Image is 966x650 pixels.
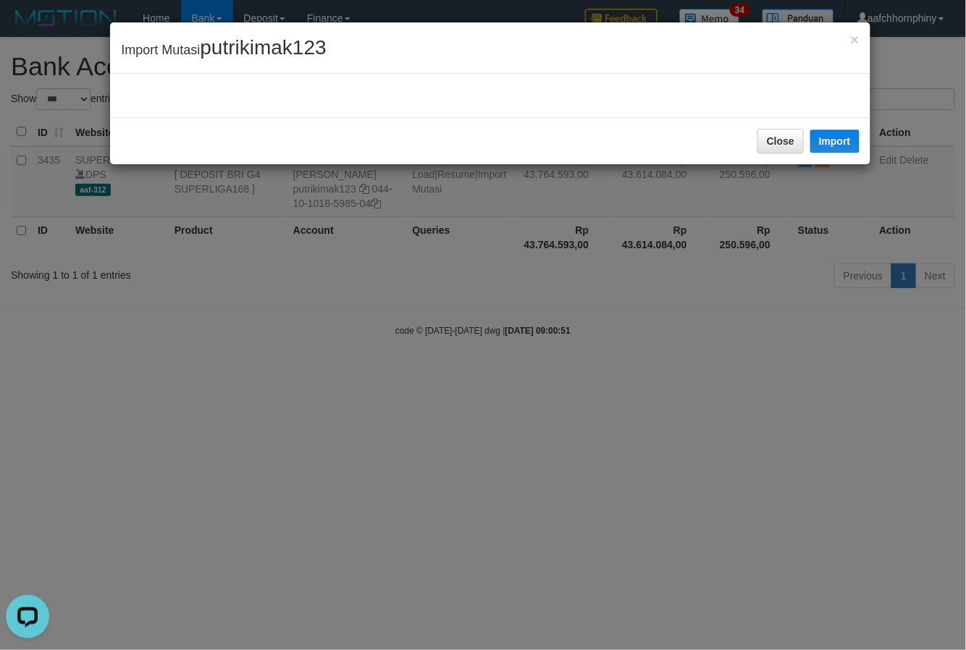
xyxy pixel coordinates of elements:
[850,31,859,48] span: ×
[6,6,49,49] button: Open LiveChat chat widget
[850,32,859,47] button: Close
[200,36,326,59] span: putrikimak123
[121,43,326,57] span: Import Mutasi
[757,129,804,153] button: Close
[810,130,860,153] button: Import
